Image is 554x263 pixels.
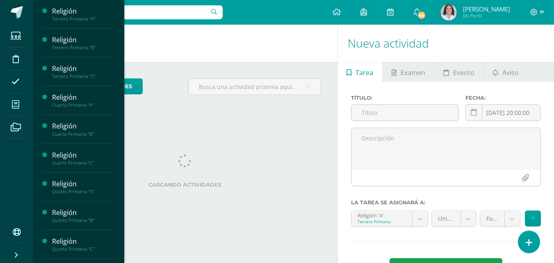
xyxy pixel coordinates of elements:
a: Tarea [338,62,382,82]
span: Unidad 4 [438,211,454,226]
a: Examen [383,62,434,82]
span: Examen [401,63,425,82]
span: Aviso [502,63,519,82]
input: Busca una actividad próxima aquí... [189,79,320,95]
a: ReligiónQuinto Primaria "A" [52,179,114,194]
div: Religión [52,151,114,160]
div: Tercero Primaria [358,219,406,224]
img: e0f9ac82222521993205f966279f0d85.png [440,4,457,21]
a: ReligiónCuarto Primaria "B" [52,121,114,137]
span: Formativo (80.0%) [486,211,498,226]
input: Busca un usuario... [38,5,223,19]
label: Título: [351,95,459,101]
span: 44 [417,11,426,20]
a: Religión 'A'Tercero Primaria [351,211,428,226]
div: Cuarto Primaria "C" [52,160,114,166]
label: La tarea se asignará a: [351,199,541,206]
div: Quinto Primaria "C" [52,246,114,252]
a: ReligiónTercero Primaria "C" [52,64,114,79]
div: Religión [52,7,114,16]
div: Tercero Primaria "A" [52,16,114,22]
div: Religión [52,121,114,131]
div: Tercero Primaria "B" [52,45,114,50]
div: Cuarto Primaria "A" [52,102,114,108]
div: Religión [52,237,114,246]
div: Religión [52,35,114,45]
a: ReligiónTercero Primaria "A" [52,7,114,22]
label: Cargando actividades [49,182,321,188]
a: ReligiónQuinto Primaria "C" [52,237,114,252]
a: Formativo (80.0%) [480,211,520,226]
div: Religión 'A' [358,211,406,219]
h1: Actividades [43,25,328,62]
div: Religión [52,179,114,189]
span: Mi Perfil [463,12,510,19]
a: Evento [434,62,483,82]
a: Aviso [483,62,527,82]
a: ReligiónTercero Primaria "B" [52,35,114,50]
span: [PERSON_NAME] [463,5,510,13]
span: Evento [453,63,474,82]
h1: Nueva actividad [348,25,544,62]
a: ReligiónCuarto Primaria "A" [52,93,114,108]
input: Título [351,105,459,121]
div: Cuarto Primaria "B" [52,131,114,137]
a: Unidad 4 [432,211,476,226]
div: Quinto Primaria "A" [52,189,114,194]
div: Religión [52,208,114,217]
div: Quinto Primaria "B" [52,217,114,223]
a: ReligiónQuinto Primaria "B" [52,208,114,223]
div: Religión [52,93,114,102]
a: ReligiónCuarto Primaria "C" [52,151,114,166]
input: Fecha de entrega [466,105,540,121]
label: Fecha: [465,95,541,101]
span: Tarea [356,63,373,82]
div: Religión [52,64,114,73]
div: Tercero Primaria "C" [52,73,114,79]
